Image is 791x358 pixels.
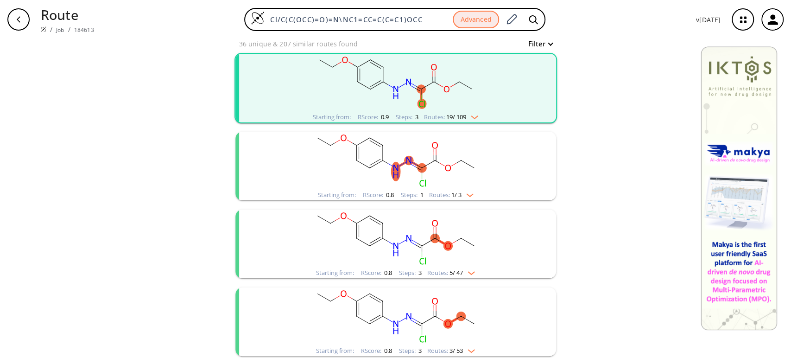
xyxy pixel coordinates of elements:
[427,348,475,354] div: Routes:
[358,114,389,120] div: RScore :
[316,270,354,276] div: Starting from:
[462,190,474,197] img: Down
[427,270,475,276] div: Routes:
[385,191,394,199] span: 0.8
[701,46,777,330] img: Banner
[417,268,422,277] span: 3
[251,11,265,25] img: Logo Spaya
[275,132,516,190] svg: CCOC(=O)/C(Cl)=N/Nc1ccc(OCC)cc1
[419,191,424,199] span: 1
[453,11,499,29] button: Advanced
[380,113,389,121] span: 0.9
[41,26,46,32] img: Spaya logo
[417,346,422,355] span: 3
[56,26,64,34] a: Job
[424,114,478,120] div: Routes:
[74,26,94,34] a: 184613
[313,114,351,120] div: Starting from:
[696,15,721,25] p: v [DATE]
[463,345,475,353] img: Down
[466,112,478,119] img: Down
[275,288,516,345] svg: CCOC(=O)/C(Cl)=N/Nc1ccc(OCC)cc1
[401,192,424,198] div: Steps :
[396,114,418,120] div: Steps :
[361,270,392,276] div: RScore :
[361,348,392,354] div: RScore :
[446,114,466,120] span: 19 / 109
[451,192,462,198] span: 1 / 3
[50,25,52,34] li: /
[363,192,394,198] div: RScore :
[399,348,422,354] div: Steps :
[41,5,94,25] p: Route
[449,348,463,354] span: 3 / 53
[68,25,70,34] li: /
[265,15,453,24] input: Enter SMILES
[414,113,418,121] span: 3
[318,192,356,198] div: Starting from:
[523,40,552,47] button: Filter
[429,192,474,198] div: Routes:
[275,210,516,268] svg: CCOC(=O)/C(Cl)=N/Nc1ccc(OCC)cc1
[383,268,392,277] span: 0.8
[239,39,358,49] p: 36 unique & 207 similar routes found
[463,268,475,275] img: Down
[275,54,516,112] svg: CCOC(=O)/C(Cl)=N/Nc1ccc(OCC)cc1
[399,270,422,276] div: Steps :
[383,346,392,355] span: 0.8
[316,348,354,354] div: Starting from:
[449,270,463,276] span: 5 / 47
